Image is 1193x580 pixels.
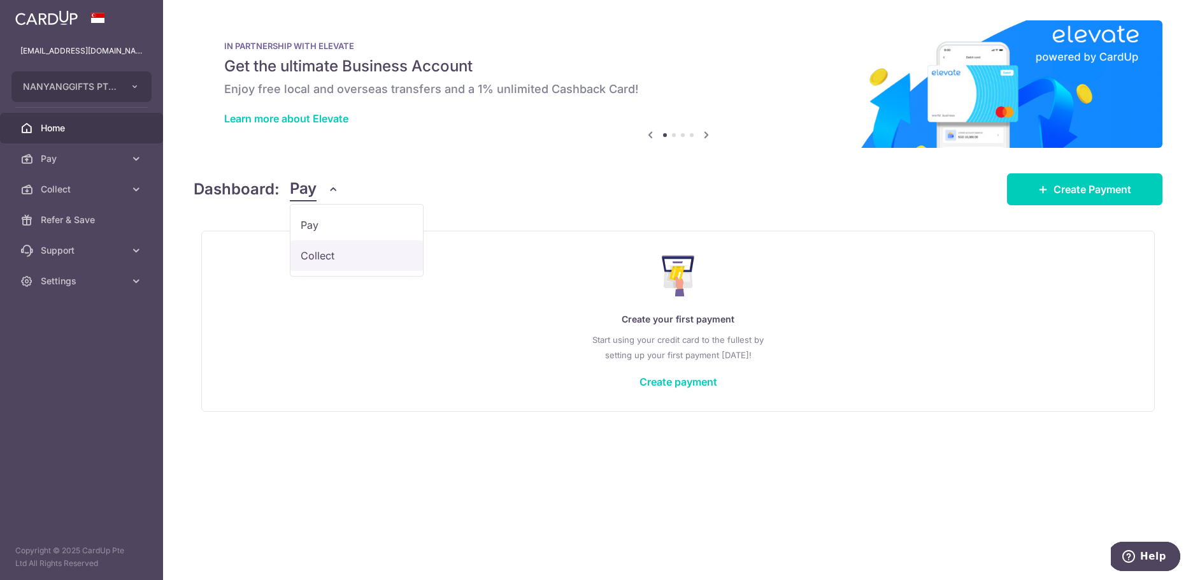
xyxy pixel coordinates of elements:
span: NANYANGGIFTS PTE. LTD. [23,80,117,93]
span: Collect [41,183,125,196]
span: Create Payment [1054,182,1131,197]
span: Home [41,122,125,134]
h5: Get the ultimate Business Account [224,56,1132,76]
span: Help [29,9,55,20]
a: Learn more about Elevate [224,112,348,125]
img: Make Payment [662,256,694,296]
a: Create payment [639,375,717,388]
button: NANYANGGIFTS PTE. LTD. [11,71,152,102]
span: Pay [41,152,125,165]
img: Renovation banner [194,20,1162,148]
span: Pay [301,217,413,233]
button: Pay [290,177,339,201]
iframe: Opens a widget where you can find more information [1111,542,1180,574]
p: Create your first payment [227,312,1129,327]
h6: Enjoy free local and overseas transfers and a 1% unlimited Cashback Card! [224,82,1132,97]
p: IN PARTNERSHIP WITH ELEVATE [224,41,1132,51]
h4: Dashboard: [194,178,280,201]
span: Refer & Save [41,214,125,226]
a: Pay [290,210,423,240]
span: Support [41,244,125,257]
p: [EMAIL_ADDRESS][DOMAIN_NAME] [20,45,143,57]
ul: Pay [290,204,424,277]
img: CardUp [15,10,78,25]
span: Pay [290,177,317,201]
a: Collect [290,240,423,271]
a: Create Payment [1007,173,1162,205]
p: Start using your credit card to the fullest by setting up your first payment [DATE]! [227,332,1129,363]
span: Settings [41,275,125,287]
